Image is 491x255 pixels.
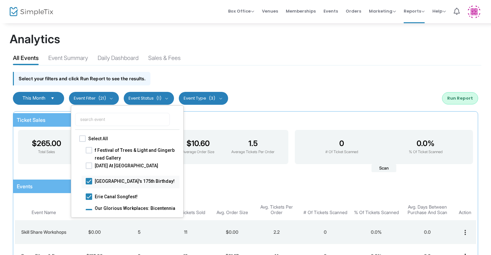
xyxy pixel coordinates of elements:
[404,8,425,14] span: Reports
[303,210,347,215] span: # Of Tickets Scanned
[209,96,215,101] span: (3)
[226,229,238,235] span: $0.00
[48,96,57,101] button: Select
[262,3,278,19] span: Venues
[179,92,228,105] button: Event Type(3)
[182,139,214,148] h3: $10.60
[324,229,327,235] span: 0
[231,139,274,148] h3: 1.5
[88,229,101,235] span: $0.00
[95,204,175,220] span: Our Glorious Workplaces: Bicentennial Gala
[156,96,161,101] span: (1)
[286,3,316,19] span: Memberships
[23,95,45,101] span: This Month
[17,117,45,123] span: Ticket Sales
[13,54,39,65] div: All Events
[231,149,274,155] p: Average Tickets Per Order
[402,204,452,215] span: Avg. Days Between Purchase And Scan
[461,229,469,236] mat-icon: more_vert
[88,135,169,142] span: Select All
[95,138,175,162] span: All-Access Pass: Celebrate 40 Years of Festival of Trees & Light and Gingerbread Gallery
[325,149,358,155] p: # Of Ticket Scanned
[442,92,478,104] button: Run Report
[98,96,106,101] span: (21)
[424,229,431,235] span: 0.0
[409,149,443,155] p: % Of Ticket Scanned
[454,200,476,220] th: Action
[69,92,119,105] button: Event Filter(21)
[75,113,170,126] input: search event
[95,192,175,200] span: Erie Canal Songfest!
[432,8,446,14] span: Help
[346,3,361,19] span: Orders
[161,200,210,220] th: No. Of Tickets Sold
[32,139,61,148] h3: $265.00
[48,54,88,65] div: Event Summary
[182,149,214,155] p: Average Order Size
[184,229,187,235] span: 11
[274,229,280,235] span: 2.2
[98,54,139,65] div: Daily Dashboard
[138,229,140,235] span: 5
[32,149,61,155] p: Total Sales
[10,32,481,46] h1: Analytics
[371,229,382,235] span: 0.0%
[148,54,181,65] div: Sales & Fees
[13,72,150,85] div: Select your filters and click Run Report to see the results.
[371,164,396,172] span: Scan
[32,210,56,215] span: Event Name
[323,3,338,19] span: Events
[124,92,174,105] button: Event Status(1)
[217,210,248,215] span: Avg. Order Size
[21,229,66,235] span: Skill Share Workshops
[228,8,254,14] span: Box Office
[256,204,297,215] span: Avg. Tickets Per Order
[95,162,175,169] span: [DATE] At [GEOGRAPHIC_DATA]
[369,8,396,14] span: Marketing
[409,139,443,148] h3: 0.0%
[17,183,33,190] span: Events
[95,177,175,185] span: [GEOGRAPHIC_DATA]'s 175th Birthday!
[325,139,358,148] h3: 0
[354,210,399,215] span: % Of Tickets Scanned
